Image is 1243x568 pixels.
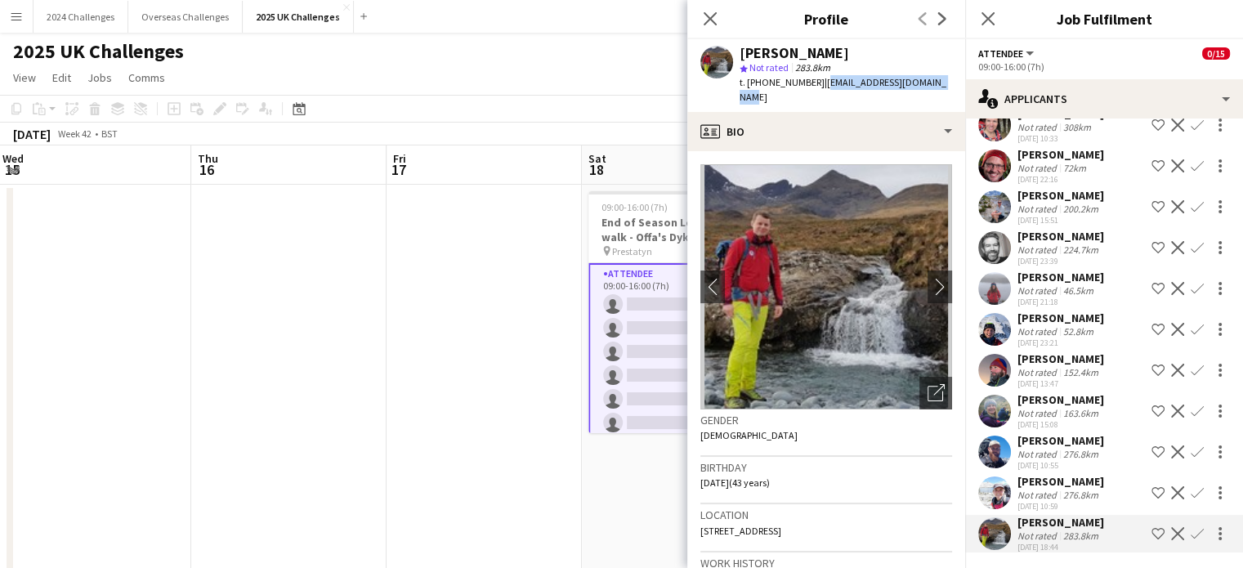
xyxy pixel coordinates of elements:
[52,70,71,85] span: Edit
[128,70,165,85] span: Comms
[1017,419,1104,430] div: [DATE] 15:08
[1017,162,1060,174] div: Not rated
[1017,284,1060,297] div: Not rated
[588,191,771,433] app-job-card: 09:00-16:00 (7h)0/15End of Season Leaders social walk - Offa's Dyke Prestatyn1 RoleAttendee21A0/1...
[1017,407,1060,419] div: Not rated
[1017,215,1104,226] div: [DATE] 15:51
[1017,203,1060,215] div: Not rated
[740,76,825,88] span: t. [PHONE_NUMBER]
[195,160,218,179] span: 16
[588,151,606,166] span: Sat
[1060,489,1102,501] div: 276.8km
[1017,460,1104,471] div: [DATE] 10:55
[128,1,243,33] button: Overseas Challenges
[13,126,51,142] div: [DATE]
[1017,366,1060,378] div: Not rated
[612,245,652,257] span: Prestatyn
[1017,325,1060,338] div: Not rated
[965,79,1243,119] div: Applicants
[1017,229,1104,244] div: [PERSON_NAME]
[700,164,952,409] img: Crew avatar or photo
[919,377,952,409] div: Open photos pop-in
[2,151,24,166] span: Wed
[588,215,771,244] h3: End of Season Leaders social walk - Offa's Dyke
[1017,515,1104,530] div: [PERSON_NAME]
[965,8,1243,29] h3: Job Fulfilment
[687,8,965,29] h3: Profile
[87,70,112,85] span: Jobs
[687,112,965,151] div: Bio
[1060,244,1102,256] div: 224.7km
[1017,489,1060,501] div: Not rated
[1017,378,1104,389] div: [DATE] 13:47
[978,47,1023,60] span: Attendee
[1017,174,1104,185] div: [DATE] 22:16
[1017,501,1104,512] div: [DATE] 10:59
[1017,133,1104,144] div: [DATE] 10:33
[1202,47,1230,60] span: 0/15
[586,160,606,179] span: 18
[393,151,406,166] span: Fri
[740,46,849,60] div: [PERSON_NAME]
[1017,351,1104,366] div: [PERSON_NAME]
[243,1,354,33] button: 2025 UK Challenges
[978,60,1230,73] div: 09:00-16:00 (7h)
[601,201,668,213] span: 09:00-16:00 (7h)
[1060,121,1094,133] div: 308km
[700,525,781,537] span: [STREET_ADDRESS]
[1017,448,1060,460] div: Not rated
[46,67,78,88] a: Edit
[1060,284,1097,297] div: 46.5km
[101,127,118,140] div: BST
[1017,188,1104,203] div: [PERSON_NAME]
[1017,121,1060,133] div: Not rated
[34,1,128,33] button: 2024 Challenges
[1060,530,1102,542] div: 283.8km
[1017,392,1104,407] div: [PERSON_NAME]
[54,127,95,140] span: Week 42
[740,76,946,103] span: | [EMAIL_ADDRESS][DOMAIN_NAME]
[700,413,952,427] h3: Gender
[1017,244,1060,256] div: Not rated
[1060,366,1102,378] div: 152.4km
[7,67,42,88] a: View
[1017,474,1104,489] div: [PERSON_NAME]
[1017,297,1104,307] div: [DATE] 21:18
[198,151,218,166] span: Thu
[1017,530,1060,542] div: Not rated
[13,39,184,64] h1: 2025 UK Challenges
[700,476,770,489] span: [DATE] (43 years)
[792,61,834,74] span: 283.8km
[81,67,118,88] a: Jobs
[749,61,789,74] span: Not rated
[1017,433,1104,448] div: [PERSON_NAME]
[1060,162,1089,174] div: 72km
[1017,542,1104,552] div: [DATE] 18:44
[978,47,1036,60] button: Attendee
[1060,325,1097,338] div: 52.8km
[1060,448,1102,460] div: 276.8km
[1017,338,1104,348] div: [DATE] 23:21
[13,70,36,85] span: View
[1017,311,1104,325] div: [PERSON_NAME]
[1017,270,1104,284] div: [PERSON_NAME]
[1017,256,1104,266] div: [DATE] 23:39
[391,160,406,179] span: 17
[700,460,952,475] h3: Birthday
[1060,203,1102,215] div: 200.2km
[700,429,798,441] span: [DEMOGRAPHIC_DATA]
[122,67,172,88] a: Comms
[1060,407,1102,419] div: 163.6km
[1017,147,1104,162] div: [PERSON_NAME]
[700,508,952,522] h3: Location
